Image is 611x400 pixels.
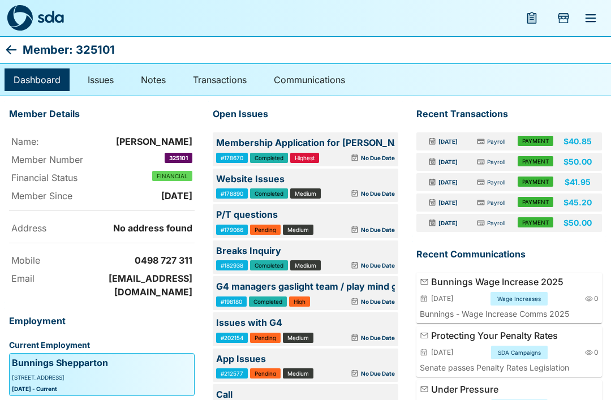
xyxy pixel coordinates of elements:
span: #178890 [221,191,243,196]
p: Financial Status [11,171,103,184]
p: [DATE] [438,198,458,207]
span: #198180 [221,299,242,304]
span: Completed [255,155,283,161]
p: No Due Date [361,369,395,378]
span: Member Details [9,107,177,122]
p: Member Number [11,153,103,166]
span: Recent Communications [416,247,584,262]
p: Issues with G4 [216,316,395,330]
p: [DATE] [438,218,458,227]
p: Mobile [11,253,103,267]
p: $50.00 [563,156,592,167]
span: 0 [594,347,599,358]
span: Recent Transactions [416,107,584,122]
span: PAYMENT [522,138,549,144]
p: Name: [11,135,103,148]
p: Membership Application for [PERSON_NAME] [216,136,395,150]
p: Bunnings Shepparton [12,356,108,371]
a: Communications [265,68,354,91]
p: [DATE] [438,178,458,187]
span: PAYMENT [522,220,549,225]
span: #212577 [221,371,243,376]
span: SDA Campaigns [496,347,543,358]
p: Member: 325101 [23,41,115,59]
p: Address [11,221,103,235]
span: PAYMENT [522,158,549,164]
p: P/T questions [216,208,395,222]
img: sda-logo-dark.svg [7,5,33,31]
span: 0 [594,293,599,304]
p: Protecting Your Penalty Rates [431,329,599,342]
p: No Due Date [361,153,395,162]
p: Payroll [487,178,505,187]
span: 325101 [169,155,188,161]
p: G4 managers gaslight team / play mind games with the team [216,279,395,294]
span: Medium [295,263,316,268]
p: Current Employment [9,339,195,351]
p: Senate passes Penalty Rates Legislation [420,362,599,373]
a: Transactions [184,68,256,91]
span: Pending [255,335,276,341]
span: High [294,299,305,304]
p: Website Issues [216,172,395,187]
p: App Issues [216,352,395,367]
a: Issues [79,68,123,91]
button: Add Store Visit [550,5,577,32]
p: Under Pressure [431,382,599,396]
span: #179066 [221,227,243,233]
span: Highest [295,155,315,161]
span: Medium [287,335,309,341]
p: Email [11,272,103,285]
p: Payroll [487,198,505,207]
p: [DATE] [161,189,197,203]
p: Payroll [487,137,505,146]
span: #178670 [221,155,243,161]
span: Pending [255,371,276,376]
p: No Due Date [361,297,395,306]
p: No Due Date [361,225,395,234]
p: [DATE] [438,157,458,166]
span: Medium [287,227,309,233]
p: $40.85 [563,136,592,147]
span: Completed [253,299,282,304]
span: Open Issues [213,107,380,122]
a: Dashboard [5,68,70,91]
p: Breaks Inquiry [216,244,395,259]
button: menu [518,5,545,32]
span: Medium [287,371,309,376]
p: No Due Date [361,333,395,342]
p: [PERSON_NAME] [116,135,197,148]
p: $50.00 [563,217,592,229]
span: PAYMENT [522,199,549,205]
p: [EMAIL_ADDRESS][DOMAIN_NAME] [105,272,197,299]
a: Notes [132,68,175,91]
p: $45.20 [563,197,592,208]
p: [DATE] [438,137,458,146]
p: Payroll [487,157,505,166]
span: #182938 [221,263,243,268]
p: $41.95 [565,177,591,188]
p: No address found [113,221,197,235]
span: Completed [255,191,283,196]
p: [DATE] [431,294,453,304]
span: Employment [9,314,177,329]
p: Bunnings - Wage Increase Comms 2025 [420,308,599,320]
button: menu [577,5,604,32]
p: Payroll [487,218,505,227]
p: No Due Date [361,189,395,198]
span: Wage Increases [495,293,543,304]
p: Member Since [11,189,103,203]
span: Medium [295,191,316,196]
p: [DATE] [431,347,453,358]
p: 0498 727 311 [135,253,197,267]
span: #202154 [221,335,243,341]
p: No Due Date [361,261,395,270]
span: Pending [255,227,276,233]
span: FINANCIAL [157,173,188,179]
p: Bunnings Wage Increase 2025 [431,275,599,289]
span: Completed [255,263,283,268]
div: [STREET_ADDRESS] [12,373,192,382]
div: [DATE] - Current [12,384,192,393]
span: PAYMENT [522,179,549,184]
img: sda-logotype.svg [37,10,64,23]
